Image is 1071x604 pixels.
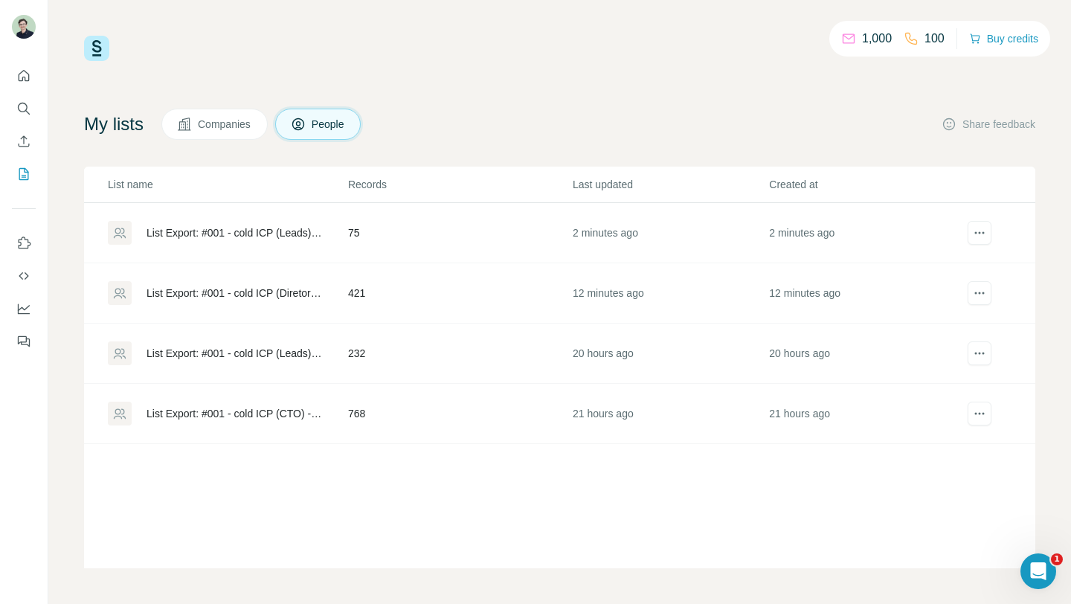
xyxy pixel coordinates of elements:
iframe: Intercom live chat [1020,553,1056,589]
td: 21 hours ago [768,384,965,444]
button: Use Surfe API [12,263,36,289]
div: List Export: #001 - cold ICP (Leads) - Company #20-200 - [DATE] 20:29 [147,225,323,240]
span: 1 [1051,553,1063,565]
td: 232 [347,324,572,384]
p: Records [348,177,571,192]
td: 20 hours ago [768,324,965,384]
span: Companies [198,117,252,132]
button: Dashboard [12,295,36,322]
p: Created at [769,177,964,192]
div: List Export: #001 - cold ICP (CTO) - Company #20-200 - [DATE] 23:32 [147,406,323,421]
td: 2 minutes ago [768,203,965,263]
h4: My lists [84,112,144,136]
button: actions [968,281,991,305]
td: 421 [347,263,572,324]
td: 2 minutes ago [572,203,768,263]
button: Buy credits [969,28,1038,49]
button: actions [968,341,991,365]
button: Feedback [12,328,36,355]
td: 12 minutes ago [572,263,768,324]
p: Last updated [573,177,768,192]
div: List Export: #001 - cold ICP (Leads) - Company #20-200 - [DATE] 00:28 [147,346,323,361]
button: My lists [12,161,36,187]
button: Share feedback [942,117,1035,132]
button: Quick start [12,62,36,89]
td: 75 [347,203,572,263]
p: 1,000 [862,30,892,48]
button: actions [968,402,991,425]
p: 100 [924,30,945,48]
img: Avatar [12,15,36,39]
div: List Export: #001 - cold ICP (Diretor de tecnologia) - Company #20-200 - [DATE] 20:19 [147,286,323,301]
button: Enrich CSV [12,128,36,155]
img: Surfe Logo [84,36,109,61]
button: actions [968,221,991,245]
span: People [312,117,346,132]
td: 21 hours ago [572,384,768,444]
button: Use Surfe on LinkedIn [12,230,36,257]
button: Search [12,95,36,122]
td: 768 [347,384,572,444]
td: 12 minutes ago [768,263,965,324]
p: List name [108,177,347,192]
td: 20 hours ago [572,324,768,384]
